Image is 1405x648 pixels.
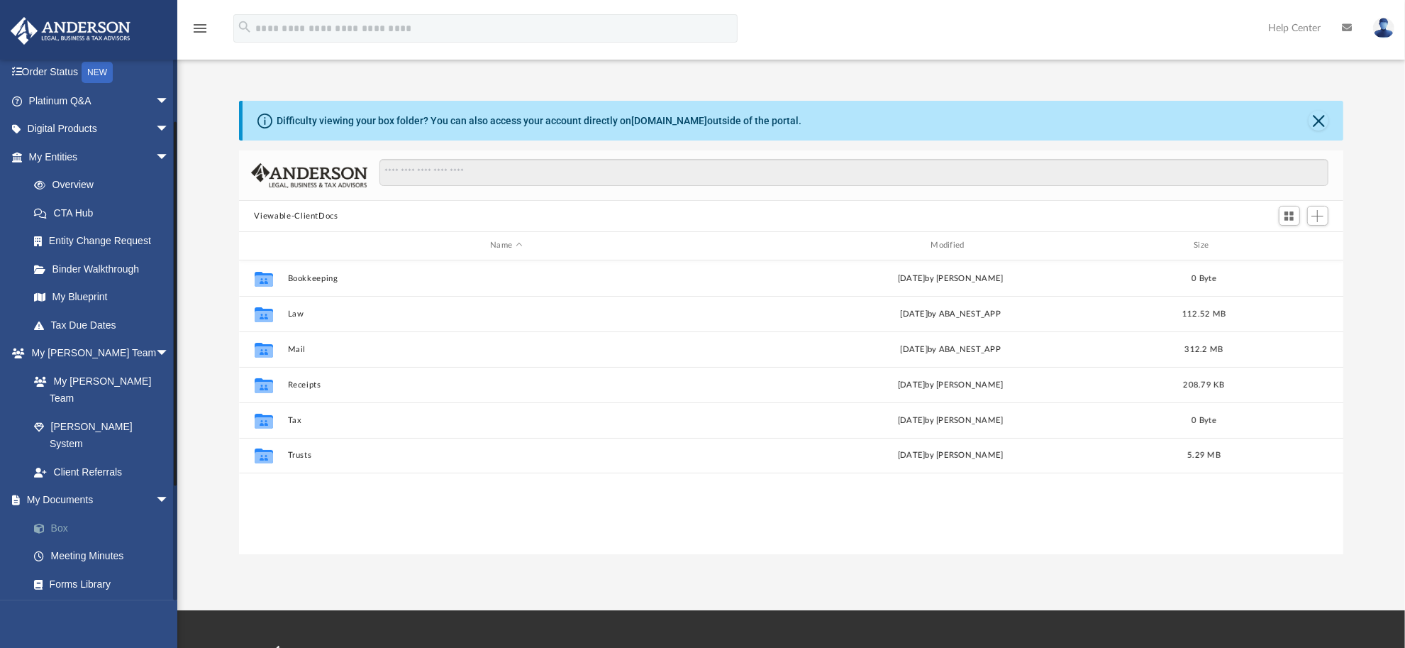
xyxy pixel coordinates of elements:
button: Receipts [287,380,725,390]
a: My [PERSON_NAME] Teamarrow_drop_down [10,339,184,368]
a: [PERSON_NAME] System [20,412,184,458]
i: search [237,19,252,35]
a: Notarize [20,598,191,627]
div: id [245,239,280,252]
a: menu [191,27,209,37]
div: id [1238,239,1338,252]
a: My Entitiesarrow_drop_down [10,143,191,171]
a: Binder Walkthrough [20,255,191,283]
span: 312.2 MB [1184,345,1223,353]
span: arrow_drop_down [155,87,184,116]
a: Overview [20,171,191,199]
span: arrow_drop_down [155,339,184,368]
span: arrow_drop_down [155,143,184,172]
div: [DATE] by [PERSON_NAME] [731,272,1169,285]
span: 0 Byte [1192,274,1216,282]
i: menu [191,20,209,37]
button: Mail [287,345,725,354]
a: CTA Hub [20,199,191,227]
div: [DATE] by ABA_NEST_APP [731,343,1169,356]
span: 5.29 MB [1187,451,1221,459]
div: [DATE] by [PERSON_NAME] [731,378,1169,391]
button: Switch to Grid View [1279,206,1300,226]
span: 208.79 KB [1183,380,1224,388]
div: Difficulty viewing your box folder? You can also access your account directly on outside of the p... [277,114,802,128]
a: My Documentsarrow_drop_down [10,486,191,515]
div: Size [1175,239,1232,252]
button: Tax [287,416,725,425]
a: Box [20,514,191,542]
a: Platinum Q&Aarrow_drop_down [10,87,191,115]
button: Close [1309,111,1328,131]
div: grid [239,260,1344,554]
div: [DATE] by ABA_NEST_APP [731,307,1169,320]
input: Search files and folders [379,159,1328,186]
a: Meeting Minutes [20,542,191,571]
span: arrow_drop_down [155,115,184,144]
button: Law [287,309,725,319]
div: [DATE] by [PERSON_NAME] [731,449,1169,462]
a: My [PERSON_NAME] Team [20,367,177,412]
span: arrow_drop_down [155,486,184,515]
div: NEW [82,62,113,83]
a: Order StatusNEW [10,58,191,87]
button: Viewable-ClientDocs [254,210,338,223]
button: Bookkeeping [287,274,725,283]
img: User Pic [1373,18,1394,38]
a: Client Referrals [20,458,184,486]
button: Trusts [287,451,725,460]
a: Tax Due Dates [20,311,191,339]
button: Add [1307,206,1328,226]
a: Entity Change Request [20,227,191,256]
a: Digital Productsarrow_drop_down [10,115,191,143]
a: [DOMAIN_NAME] [632,115,708,126]
div: [DATE] by [PERSON_NAME] [731,414,1169,427]
div: Name [287,239,725,252]
a: Forms Library [20,570,184,598]
span: 112.52 MB [1182,309,1225,317]
div: Modified [731,239,1170,252]
img: Anderson Advisors Platinum Portal [6,17,135,45]
span: 0 Byte [1192,416,1216,424]
a: My Blueprint [20,283,184,312]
